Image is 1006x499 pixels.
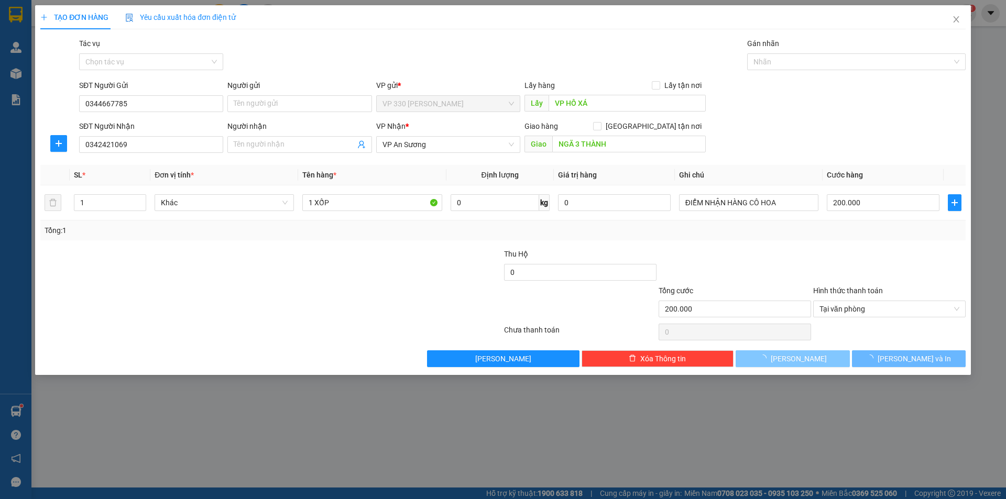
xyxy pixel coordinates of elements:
span: [PERSON_NAME] [771,353,827,364]
div: Chưa thanh toán [503,324,658,342]
span: [PERSON_NAME] và In [878,353,951,364]
span: Khác [161,195,288,210]
span: loading [866,354,878,362]
span: VP An Sương [382,137,514,152]
span: Cước hàng [827,171,863,179]
button: delete [45,194,61,211]
span: Giao [524,136,552,152]
button: Close [942,5,971,35]
span: plus [40,14,48,21]
button: plus [948,194,961,211]
span: Giao hàng [524,122,558,130]
button: [PERSON_NAME] và In [852,350,966,367]
span: [PERSON_NAME] [475,353,531,364]
img: icon [125,14,134,22]
input: Ghi Chú [679,194,818,211]
span: Tổng cước [659,286,693,295]
span: plus [51,139,67,148]
span: VP Nhận [376,122,406,130]
span: Tên hàng [302,171,336,179]
span: SL [74,171,82,179]
div: VP gửi [376,80,520,91]
button: plus [50,135,67,152]
div: Người gửi [227,80,371,91]
div: SĐT Người Nhận [79,120,223,132]
button: deleteXóa Thông tin [582,350,734,367]
div: SĐT Người Gửi [79,80,223,91]
input: Dọc đường [552,136,706,152]
span: Yêu cầu xuất hóa đơn điện tử [125,13,236,21]
label: Tác vụ [79,39,100,48]
span: Lấy hàng [524,81,555,90]
span: Lấy tận nơi [660,80,706,91]
span: Đơn vị tính [155,171,194,179]
span: Thu Hộ [504,250,528,258]
span: [GEOGRAPHIC_DATA] tận nơi [602,120,706,132]
span: Tại văn phòng [819,301,959,317]
span: plus [948,198,961,207]
button: [PERSON_NAME] [736,350,849,367]
span: Xóa Thông tin [640,353,686,364]
span: close [952,15,960,24]
div: Tổng: 1 [45,225,388,236]
input: VD: Bàn, Ghế [302,194,442,211]
span: VP 330 Lê Duẫn [382,96,514,112]
div: Người nhận [227,120,371,132]
span: user-add [357,140,366,149]
span: Định lượng [482,171,519,179]
span: loading [759,354,771,362]
span: Giá trị hàng [558,171,597,179]
span: TẠO ĐƠN HÀNG [40,13,108,21]
label: Hình thức thanh toán [813,286,883,295]
th: Ghi chú [675,165,823,185]
span: kg [539,194,550,211]
label: Gán nhãn [747,39,779,48]
button: [PERSON_NAME] [427,350,579,367]
input: 0 [558,194,671,211]
span: delete [629,354,636,363]
input: Dọc đường [549,95,706,112]
span: Lấy [524,95,549,112]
